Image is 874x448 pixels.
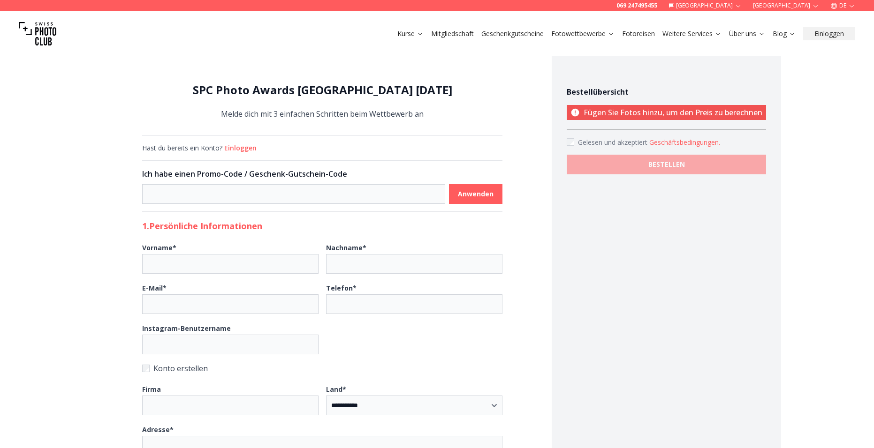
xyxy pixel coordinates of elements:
[142,284,167,292] b: E-Mail *
[326,243,366,252] b: Nachname *
[478,27,547,40] button: Geschenkgutscheine
[567,155,766,174] button: BESTELLEN
[326,385,346,394] b: Land *
[567,138,574,146] input: Accept terms
[142,362,502,375] label: Konto erstellen
[142,294,319,314] input: E-Mail*
[142,82,502,97] h1: SPC Photo Awards [GEOGRAPHIC_DATA] [DATE]
[649,138,720,147] button: Accept termsGelesen und akzeptiert
[567,105,766,120] p: Fügen Sie Fotos hinzu, um den Preis zu berechnen
[622,29,655,38] a: Fotoreisen
[326,284,357,292] b: Telefon *
[481,29,544,38] a: Geschenkgutscheine
[729,29,765,38] a: Über uns
[773,29,796,38] a: Blog
[616,2,657,9] a: 069 247495455
[769,27,799,40] button: Blog
[142,396,319,415] input: Firma
[326,294,502,314] input: Telefon*
[142,335,319,354] input: Instagram-Benutzername
[142,219,502,232] h2: 1. Persönliche Informationen
[431,29,474,38] a: Mitgliedschaft
[142,385,161,394] b: Firma
[725,27,769,40] button: Über uns
[142,243,176,252] b: Vorname *
[142,82,502,120] div: Melde dich mit 3 einfachen Schritten beim Wettbewerb an
[458,189,494,199] b: Anwenden
[394,27,427,40] button: Kurse
[803,27,855,40] button: Einloggen
[618,27,659,40] button: Fotoreisen
[547,27,618,40] button: Fotowettbewerbe
[19,15,56,52] img: Swiss photo club
[578,138,649,147] span: Gelesen und akzeptiert
[449,184,502,204] button: Anwenden
[648,160,685,169] b: BESTELLEN
[142,324,231,333] b: Instagram-Benutzername
[224,143,257,153] button: Einloggen
[142,254,319,274] input: Vorname*
[397,29,424,38] a: Kurse
[567,86,766,97] h4: Bestellübersicht
[142,143,502,153] div: Hast du bereits ein Konto?
[662,29,722,38] a: Weitere Services
[142,425,174,434] b: Adresse *
[551,29,615,38] a: Fotowettbewerbe
[427,27,478,40] button: Mitgliedschaft
[659,27,725,40] button: Weitere Services
[142,365,150,372] input: Konto erstellen
[326,254,502,274] input: Nachname*
[142,168,502,179] h3: Ich habe einen Promo-Code / Geschenk-Gutschein-Code
[326,396,502,415] select: Land*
